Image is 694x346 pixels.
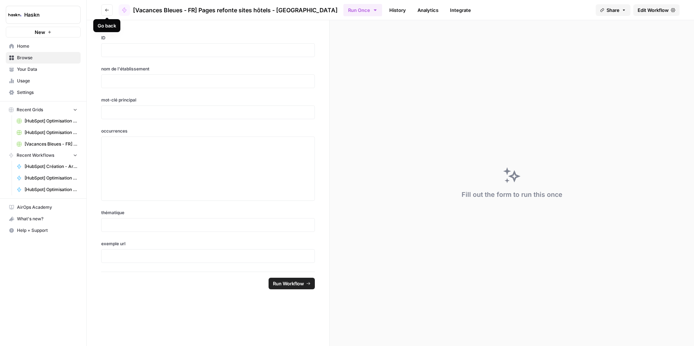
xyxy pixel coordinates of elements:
[446,4,475,16] a: Integrate
[17,204,77,211] span: AirOps Academy
[25,141,77,147] span: [Vacances Bleues - FR] Pages refonte sites hôtels - [GEOGRAPHIC_DATA]
[17,107,43,113] span: Recent Grids
[133,6,338,14] span: [Vacances Bleues - FR] Pages refonte sites hôtels - [GEOGRAPHIC_DATA]
[6,104,81,115] button: Recent Grids
[17,227,77,234] span: Help + Support
[6,64,81,75] a: Your Data
[413,4,443,16] a: Analytics
[17,152,54,159] span: Recent Workflows
[6,6,81,24] button: Workspace: Haskn
[13,127,81,138] a: [HubSpot] Optimisation - Articles de blog + outils
[6,75,81,87] a: Usage
[25,186,77,193] span: [HubSpot] Optimisation - Articles de blog
[17,55,77,61] span: Browse
[343,4,382,16] button: Run Once
[596,4,630,16] button: Share
[25,175,77,181] span: [HubSpot] Optimisation - Articles de blog + outils
[6,52,81,64] a: Browse
[607,7,620,14] span: Share
[25,118,77,124] span: [HubSpot] Optimisation - Articles de blog
[24,11,68,18] span: Haskn
[8,8,21,21] img: Haskn Logo
[638,7,669,14] span: Edit Workflow
[13,138,81,150] a: [Vacances Bleues - FR] Pages refonte sites hôtels - [GEOGRAPHIC_DATA]
[101,66,315,72] label: nom de l'établissement
[273,280,304,287] span: Run Workflow
[6,87,81,98] a: Settings
[17,66,77,73] span: Your Data
[6,150,81,161] button: Recent Workflows
[6,213,81,225] button: What's new?
[119,4,338,16] a: [Vacances Bleues - FR] Pages refonte sites hôtels - [GEOGRAPHIC_DATA]
[25,163,77,170] span: [HubSpot] Création - Articles de blog
[13,161,81,172] a: [HubSpot] Création - Articles de blog
[17,89,77,96] span: Settings
[633,4,680,16] a: Edit Workflow
[101,35,315,41] label: ID
[13,172,81,184] a: [HubSpot] Optimisation - Articles de blog + outils
[13,115,81,127] a: [HubSpot] Optimisation - Articles de blog
[6,27,81,38] button: New
[462,190,562,200] div: Fill out the form to run this once
[101,97,315,103] label: mot-clé principal
[25,129,77,136] span: [HubSpot] Optimisation - Articles de blog + outils
[101,209,315,216] label: thématique
[6,225,81,236] button: Help + Support
[269,278,315,289] button: Run Workflow
[35,29,45,36] span: New
[13,184,81,195] a: [HubSpot] Optimisation - Articles de blog
[17,78,77,84] span: Usage
[17,43,77,49] span: Home
[6,40,81,52] a: Home
[101,241,315,247] label: exemple url
[6,213,80,224] div: What's new?
[6,202,81,213] a: AirOps Academy
[101,128,315,134] label: occurrences
[98,22,116,29] div: Go back
[385,4,410,16] a: History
